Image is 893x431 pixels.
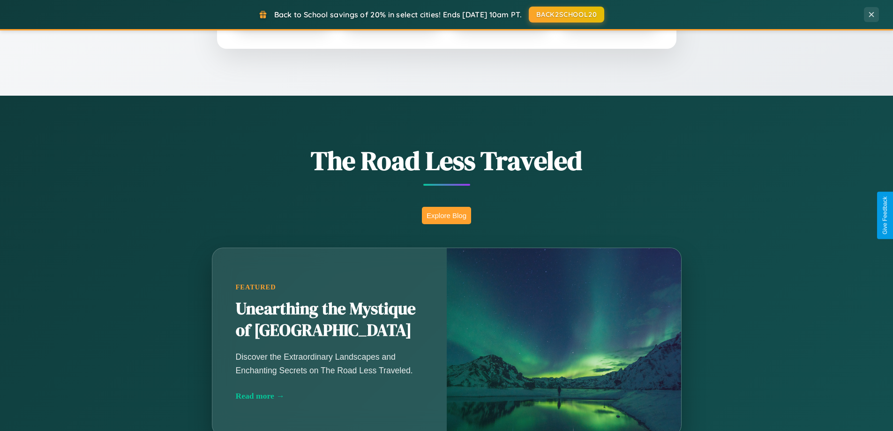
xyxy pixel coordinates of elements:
[236,350,423,377] p: Discover the Extraordinary Landscapes and Enchanting Secrets on The Road Less Traveled.
[882,197,888,234] div: Give Feedback
[165,143,728,179] h1: The Road Less Traveled
[236,283,423,291] div: Featured
[236,391,423,401] div: Read more →
[422,207,471,224] button: Explore Blog
[236,298,423,341] h2: Unearthing the Mystique of [GEOGRAPHIC_DATA]
[529,7,604,23] button: BACK2SCHOOL20
[274,10,522,19] span: Back to School savings of 20% in select cities! Ends [DATE] 10am PT.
